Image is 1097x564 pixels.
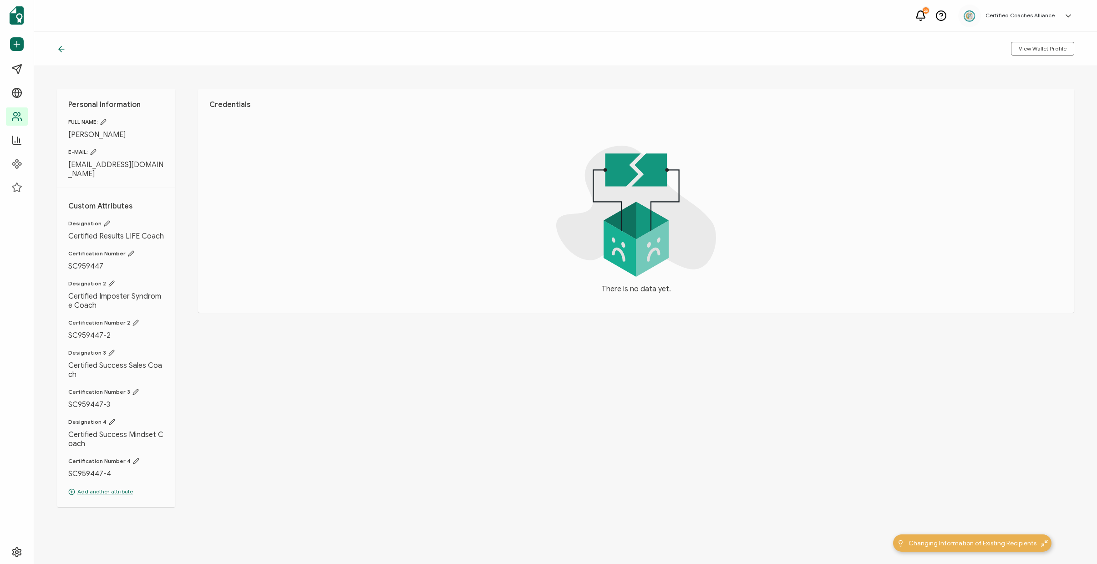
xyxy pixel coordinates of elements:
[985,12,1055,19] h5: Certified Coaches Alliance
[209,100,1063,109] h1: Credentials
[68,418,164,426] span: Designation 4
[10,6,24,25] img: sertifier-logomark-colored.svg
[1011,42,1074,56] button: View Wallet Profile
[68,469,164,478] span: SC959447-4
[923,7,929,14] div: 23
[68,280,164,287] span: Designation 2
[68,349,164,356] span: Designation 3
[68,488,164,496] p: Add another attribute
[68,250,164,257] span: Certification Number
[1019,46,1067,51] span: View Wallet Profile
[1041,540,1048,547] img: minimize-icon.svg
[68,100,164,109] h1: Personal Information
[68,331,164,340] span: SC959447-2
[68,232,164,241] span: Certified Results LIFE Coach
[68,388,164,396] span: Certification Number 3
[68,292,164,310] span: Certified Imposter Syndrome Coach
[602,284,671,295] span: There is no data yet.
[68,130,164,139] span: [PERSON_NAME]
[68,457,164,465] span: Certification Number 4
[963,9,976,23] img: 2aa27aa7-df99-43f9-bc54-4d90c804c2bd.png
[909,539,1036,548] span: Changing Information of Existing Recipients
[556,146,716,277] img: nodata.svg
[68,400,164,409] span: SC959447-3
[68,430,164,448] span: Certified Success Mindset Coach
[68,160,164,178] span: [EMAIL_ADDRESS][DOMAIN_NAME]
[68,148,164,156] span: E-MAIL:
[68,202,164,211] h1: Custom Attributes
[68,319,164,326] span: Certification Number 2
[1051,520,1097,564] iframe: Chat Widget
[68,220,164,227] span: Designation
[68,262,164,271] span: SC959447
[68,361,164,379] span: Certified Success Sales Coach
[68,118,164,126] span: FULL NAME:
